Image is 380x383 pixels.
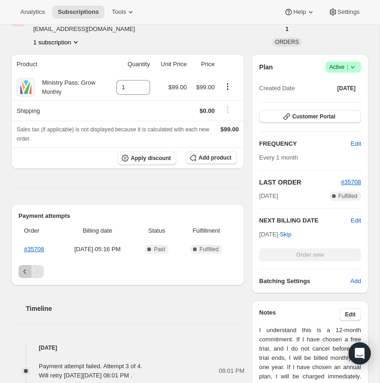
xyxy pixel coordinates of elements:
[62,226,132,235] span: Billing date
[18,221,60,241] th: Order
[351,139,361,148] span: Edit
[274,227,297,242] button: Skip
[18,211,237,221] h2: Payment attempts
[259,231,291,238] span: [DATE] ·
[219,366,245,376] span: 08:01 PM
[259,191,278,201] span: [DATE]
[107,54,152,74] th: Quantity
[280,230,291,239] span: Skip
[199,154,231,161] span: Add product
[293,8,306,16] span: Help
[345,136,367,151] button: Edit
[26,304,244,313] h2: Timeline
[118,151,176,165] button: Apply discount
[349,342,371,364] div: Open Intercom Messenger
[199,246,218,253] span: Fulfilled
[259,62,273,72] h2: Plan
[138,226,175,235] span: Status
[278,6,320,19] button: Help
[338,8,360,16] span: Settings
[33,25,150,34] span: [EMAIL_ADDRESS][DOMAIN_NAME]
[345,274,367,289] button: Add
[280,23,294,36] button: 1
[285,25,289,33] span: 1
[259,216,350,225] h2: NEXT BILLING DATE
[292,113,335,120] span: Customer Portal
[112,8,126,16] span: Tools
[341,179,361,185] a: #35708
[259,308,339,321] h3: Notes
[199,107,215,114] span: $0.00
[153,54,190,74] th: Unit Price
[259,139,350,148] h2: FREQUENCY
[186,151,237,164] button: Add product
[42,89,61,95] small: Monthly
[58,8,99,16] span: Subscriptions
[39,362,142,380] div: Payment attempt failed. Attempt 3 of 4. Will retry [DATE][DATE] 08:01 PM .
[259,178,341,187] h2: LAST ORDER
[131,154,171,162] span: Apply discount
[52,6,104,19] button: Subscriptions
[350,277,361,286] span: Add
[11,54,107,74] th: Product
[11,100,107,121] th: Shipping
[259,110,361,123] button: Customer Portal
[181,226,231,235] span: Fulfillment
[341,178,361,187] button: #35708
[17,126,209,142] span: Sales tax (if applicable) is not displayed because it is calculated with each new order.
[196,84,215,91] span: $99.00
[106,6,141,19] button: Tools
[11,343,244,352] h4: [DATE]
[329,62,357,72] span: Active
[339,308,361,321] button: Edit
[154,246,165,253] span: Paid
[259,84,295,93] span: Created Date
[345,311,356,318] span: Edit
[259,277,350,286] h6: Batching Settings
[338,192,357,200] span: Fulfilled
[17,78,35,97] img: product img
[20,8,45,16] span: Analytics
[15,6,50,19] button: Analytics
[351,216,361,225] button: Edit
[24,246,44,253] a: #35708
[332,82,361,95] button: [DATE]
[221,126,239,133] span: $99.00
[18,265,237,278] nav: Pagination
[220,105,235,115] button: Shipping actions
[259,154,298,161] span: Every 1 month
[347,63,348,71] span: |
[33,37,80,47] button: Product actions
[18,265,31,278] button: Previous
[323,6,365,19] button: Settings
[62,245,132,254] span: [DATE] · 05:16 PM
[189,54,217,74] th: Price
[169,84,187,91] span: $99.00
[275,39,299,45] span: ORDERS
[337,85,356,92] span: [DATE]
[35,78,96,97] div: Ministry Pass: Grow
[220,81,235,92] button: Product actions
